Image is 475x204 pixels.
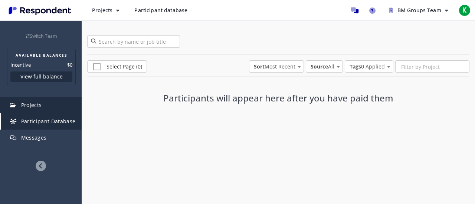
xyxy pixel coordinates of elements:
[26,33,57,39] a: Switch Team
[87,60,147,73] a: Select Page (0)
[345,60,393,73] md-select: Tags
[10,52,72,58] h2: AVAILABLE BALANCES
[459,4,471,16] span: K
[21,101,42,108] span: Projects
[383,4,454,17] button: BM Groups Team
[347,3,362,18] a: Message participants
[10,71,72,82] button: View full balance
[93,63,142,72] span: Select Page (0)
[311,63,328,70] strong: Source
[365,3,380,18] a: Help and support
[249,60,304,73] md-select: Sort: Most Recent
[86,4,125,17] button: Projects
[311,63,334,70] span: All
[10,61,31,68] dt: Incentive
[128,4,193,17] a: Participant database
[396,61,469,73] input: Filter by Project
[21,134,47,141] span: Messages
[92,7,112,14] span: Projects
[254,63,295,70] span: Most Recent
[67,61,72,68] dd: $0
[87,35,180,48] input: Search by name or job title
[397,7,441,14] span: BM Groups Team
[306,60,343,73] md-select: Source: All
[254,63,265,70] strong: Sort
[6,4,74,17] img: Respondent
[162,93,395,103] h3: Participants will appear here after you have paid them
[7,49,76,85] section: Balance summary
[134,7,187,14] span: Participant database
[457,4,472,17] button: K
[21,118,76,125] span: Participant Database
